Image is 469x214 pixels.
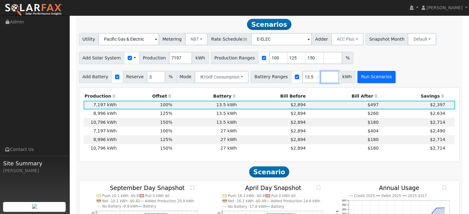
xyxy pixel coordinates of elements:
[191,185,194,190] text: 
[84,135,118,144] td: 8,996 kWh
[79,71,112,83] span: Add Battery
[368,120,379,125] span: $180
[271,204,284,209] text: Battery
[311,33,331,45] span: Adder
[195,71,249,83] button: Self Consumption
[426,5,463,10] span: [PERSON_NAME]
[160,102,172,107] span: 100%
[436,208,437,208] circle: onclick=""
[160,120,172,125] span: 150%
[245,184,301,191] text: April Day Snapshot
[430,146,445,151] span: $2,714
[228,199,266,203] text: Net -16.1 kWh -$0.49
[84,92,118,101] th: Production
[290,137,306,142] span: $2,894
[123,71,147,83] span: Reserve
[430,102,445,107] span: $2,397
[442,185,446,190] text: 
[79,52,125,64] span: Add Solar System
[185,33,208,45] button: NBT
[79,33,99,45] span: Utility
[271,194,296,198] text: Pull 0 kWh $0
[159,33,185,45] span: Metering
[102,204,138,209] text: No Battery -9.9 kWh
[84,109,118,118] td: 8,996 kWh
[160,111,172,116] span: 125%
[444,207,445,208] circle: onclick=""
[290,102,306,107] span: $2,894
[290,120,306,125] span: $2,894
[290,146,306,151] span: $2,894
[102,194,141,198] text: Push 10.1 kWh -$0.81
[208,33,251,45] span: Rate Schedule
[110,184,185,191] text: September Day Snapshot
[342,199,347,202] text: 400
[354,194,375,198] text: Credit 2025
[174,101,238,109] td: 13.5 kWh
[249,166,290,177] span: Scenario
[430,120,445,125] span: $2,714
[331,33,364,45] button: ACC Plus
[339,71,355,83] span: kWh
[192,52,208,64] span: kWh
[145,194,170,198] text: Pull 0 kWh $0
[174,135,238,144] td: 27 kWh
[102,199,140,203] text: Net -10.1 kWh -$0.81
[342,203,347,206] text: 350
[174,92,238,101] th: Battery
[174,118,238,127] td: 13.5 kWh
[381,194,401,198] text: Debit 2025
[251,71,291,83] span: Battery Ranges
[368,146,379,151] span: $180
[251,33,312,45] input: Select a Rate Schedule
[176,71,195,83] span: Mode
[160,128,172,133] span: 100%
[84,127,118,135] td: 7,197 kWh
[160,137,172,142] span: 125%
[165,71,176,83] span: %
[3,159,66,168] span: Site Summary
[174,144,238,153] td: 27 kWh
[368,137,379,142] span: $180
[342,208,347,211] text: 300
[379,184,419,191] text: Annual Usage
[160,146,172,151] span: 150%
[247,19,291,30] span: Scenarios
[143,204,156,209] text: Battery
[357,71,395,83] button: Run Scenarios
[228,204,266,209] text: No Battery -17.8 kWh
[228,194,267,198] text: Push 16.1 kWh -$0.49
[174,127,238,135] td: 27 kWh
[430,128,445,133] span: $2,490
[421,94,440,99] span: Savings
[84,144,118,153] td: 10,796 kWh
[368,102,379,107] span: $497
[290,128,306,133] span: $2,894
[174,109,238,118] td: 13.5 kWh
[368,111,379,116] span: $260
[316,185,320,190] text: 
[307,92,380,101] th: Bill After
[5,3,63,16] img: SolarFax
[139,52,169,64] span: Production
[238,92,307,101] th: Bill Before
[118,92,174,101] th: Offset
[98,33,159,45] input: Select a Utility
[290,111,306,116] span: $2,894
[32,204,37,209] img: retrieve
[211,52,258,64] span: Production Ranges
[430,111,445,116] span: $2,634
